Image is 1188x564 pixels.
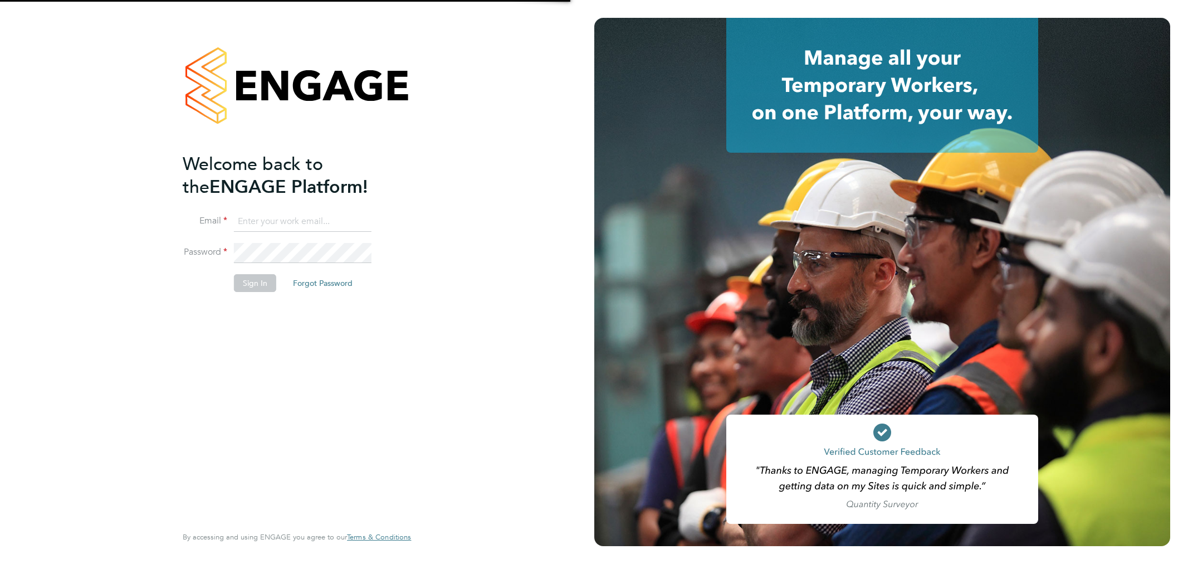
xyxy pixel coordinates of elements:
[183,532,411,542] span: By accessing and using ENGAGE you agree to our
[183,215,227,227] label: Email
[347,533,411,542] a: Terms & Conditions
[183,153,323,198] span: Welcome back to the
[183,153,400,198] h2: ENGAGE Platform!
[234,274,276,292] button: Sign In
[234,212,371,232] input: Enter your work email...
[284,274,361,292] button: Forgot Password
[183,246,227,258] label: Password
